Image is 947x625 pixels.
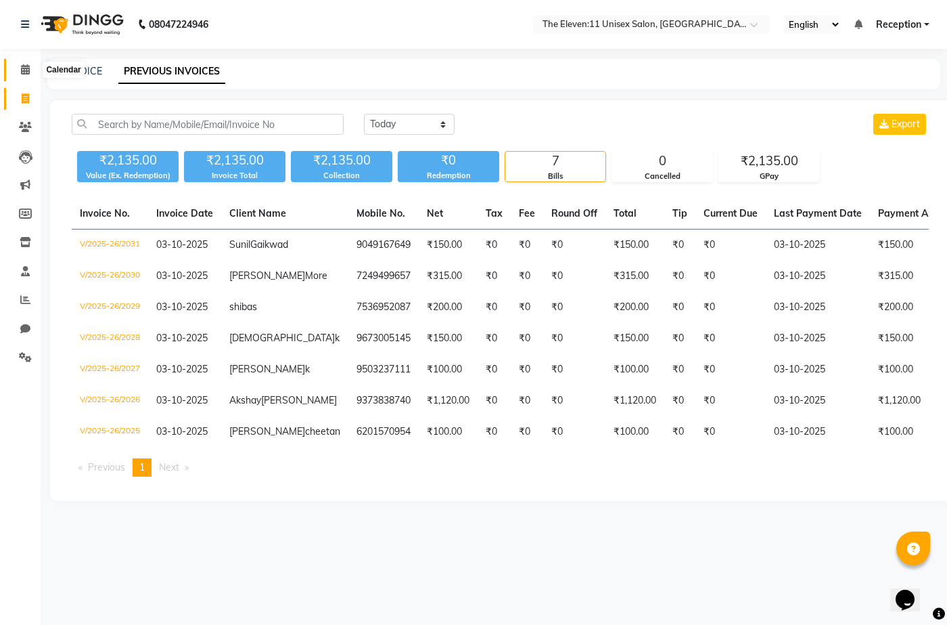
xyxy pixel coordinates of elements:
td: ₹315.00 [419,261,478,292]
span: Net [427,207,443,219]
span: 1 [139,461,145,473]
td: ₹0 [478,354,511,385]
span: 03-10-2025 [156,425,208,437]
div: Bills [505,171,605,182]
span: [PERSON_NAME] [229,425,305,437]
td: 9049167649 [348,230,419,261]
span: Round Off [551,207,597,219]
div: ₹2,135.00 [719,152,819,171]
span: Client Name [229,207,286,219]
td: V/2025-26/2031 [72,230,148,261]
span: [DEMOGRAPHIC_DATA] [229,332,335,344]
td: ₹0 [695,261,766,292]
span: 03-10-2025 [156,394,208,406]
td: 03-10-2025 [766,385,870,416]
span: 03-10-2025 [156,270,208,282]
b: 08047224946 [149,5,208,43]
td: ₹100.00 [605,354,664,385]
td: ₹0 [478,385,511,416]
td: ₹0 [543,416,605,448]
img: logo [34,5,127,43]
a: PREVIOUS INVOICES [118,60,225,84]
span: 03-10-2025 [156,363,208,375]
td: ₹1,120.00 [419,385,478,416]
td: ₹0 [511,292,543,323]
span: Export [892,118,920,130]
td: 03-10-2025 [766,261,870,292]
td: ₹0 [664,385,695,416]
input: Search by Name/Mobile/Email/Invoice No [72,114,344,135]
div: ₹2,135.00 [184,151,285,170]
td: ₹0 [511,385,543,416]
span: [PERSON_NAME] [229,270,305,282]
span: Fee [519,207,535,219]
span: k [305,363,310,375]
td: ₹0 [478,416,511,448]
td: 7536952087 [348,292,419,323]
div: 7 [505,152,605,171]
div: Collection [291,170,392,181]
span: Invoice Date [156,207,213,219]
div: 0 [612,152,712,171]
td: 03-10-2025 [766,292,870,323]
td: ₹0 [695,416,766,448]
span: shiba [229,301,252,313]
td: ₹0 [664,261,695,292]
td: V/2025-26/2026 [72,385,148,416]
td: ₹0 [511,230,543,261]
td: 7249499657 [348,261,419,292]
div: Calendar [43,62,84,78]
span: Next [159,461,179,473]
td: ₹100.00 [419,354,478,385]
td: ₹100.00 [605,416,664,448]
span: Invoice No. [80,207,130,219]
td: ₹0 [664,292,695,323]
td: ₹0 [511,323,543,354]
td: 9373838740 [348,385,419,416]
td: 03-10-2025 [766,354,870,385]
div: Cancelled [612,171,712,182]
span: [PERSON_NAME] [261,394,337,406]
div: ₹2,135.00 [77,151,179,170]
td: ₹0 [511,416,543,448]
td: ₹150.00 [605,230,664,261]
div: Value (Ex. Redemption) [77,170,179,181]
td: V/2025-26/2025 [72,416,148,448]
span: k [335,332,340,344]
td: ₹0 [543,385,605,416]
td: ₹0 [695,385,766,416]
span: 03-10-2025 [156,238,208,251]
span: Tax [486,207,503,219]
span: 03-10-2025 [156,301,208,313]
td: ₹150.00 [605,323,664,354]
td: ₹0 [664,354,695,385]
span: More [305,270,327,282]
div: ₹2,135.00 [291,151,392,170]
div: GPay [719,171,819,182]
td: ₹0 [511,261,543,292]
td: V/2025-26/2029 [72,292,148,323]
td: ₹0 [478,292,511,323]
button: Export [873,114,926,135]
td: ₹0 [478,230,511,261]
td: ₹0 [543,261,605,292]
td: ₹315.00 [605,261,664,292]
td: ₹0 [695,323,766,354]
span: Akshay [229,394,261,406]
span: Gaikwad [250,238,288,251]
td: ₹200.00 [419,292,478,323]
td: ₹0 [664,230,695,261]
iframe: chat widget [890,571,933,611]
td: 03-10-2025 [766,416,870,448]
span: Reception [876,18,921,32]
td: ₹0 [695,354,766,385]
span: cheetan [305,425,340,437]
div: Invoice Total [184,170,285,181]
td: ₹150.00 [419,323,478,354]
td: ₹0 [543,230,605,261]
span: 03-10-2025 [156,332,208,344]
td: ₹0 [478,261,511,292]
span: s [252,301,257,313]
td: V/2025-26/2030 [72,261,148,292]
td: ₹0 [664,323,695,354]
